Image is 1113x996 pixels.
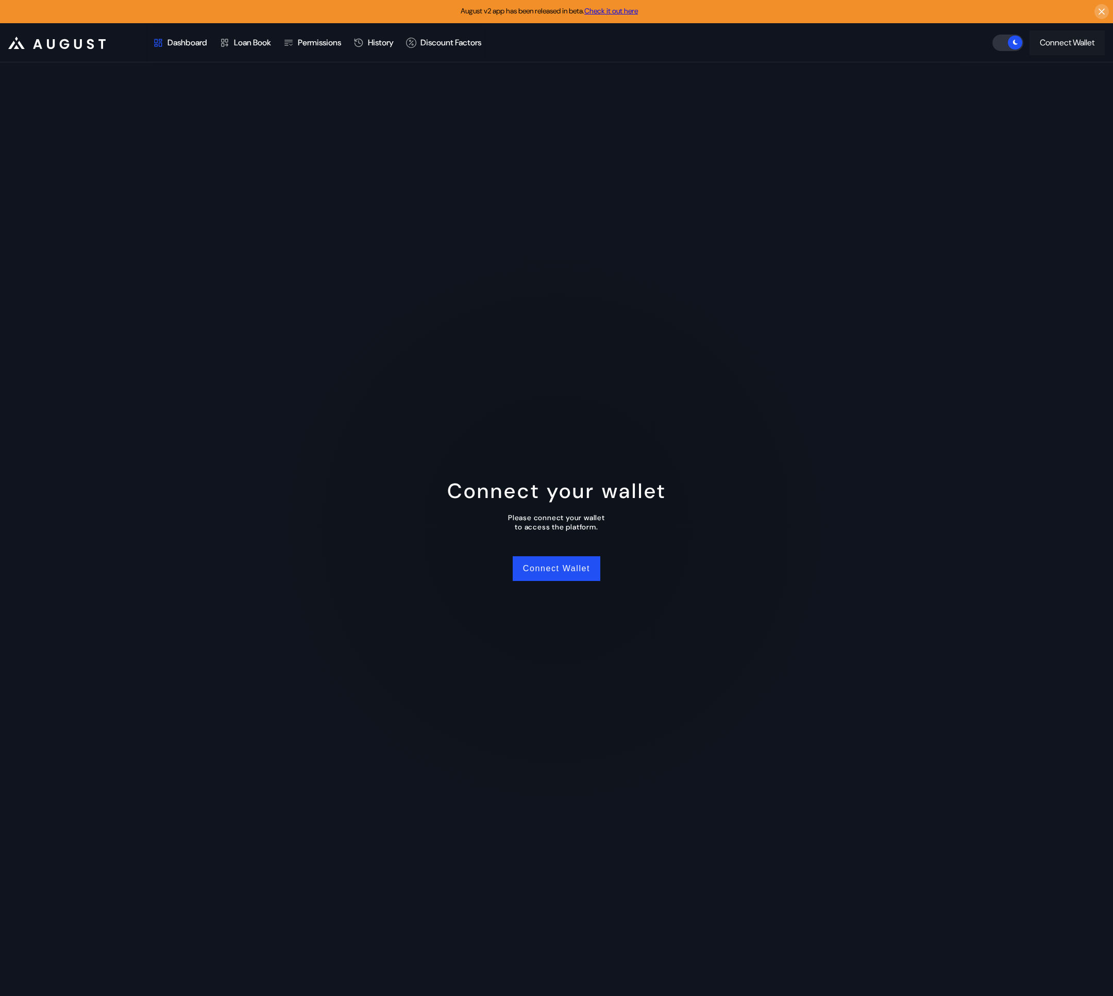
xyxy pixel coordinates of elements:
[400,24,487,62] a: Discount Factors
[147,24,213,62] a: Dashboard
[508,513,605,532] div: Please connect your wallet to access the platform.
[298,37,341,48] div: Permissions
[461,6,638,15] span: August v2 app has been released in beta.
[347,24,400,62] a: History
[420,37,481,48] div: Discount Factors
[584,6,638,15] a: Check it out here
[277,24,347,62] a: Permissions
[447,477,666,504] div: Connect your wallet
[513,556,600,581] button: Connect Wallet
[234,37,271,48] div: Loan Book
[1030,30,1105,55] button: Connect Wallet
[167,37,207,48] div: Dashboard
[213,24,277,62] a: Loan Book
[368,37,394,48] div: History
[1040,37,1094,48] div: Connect Wallet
